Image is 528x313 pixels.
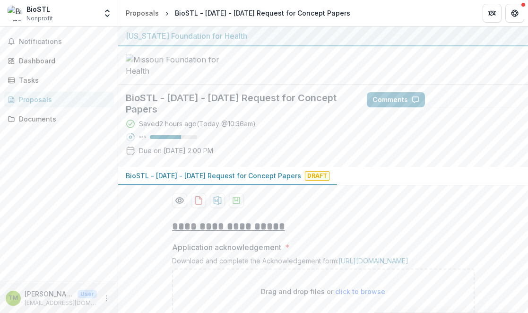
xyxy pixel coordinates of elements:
button: Preview d616c306-bd0d-4b6c-8c6f-0eaa0758e7dc-0.pdf [172,193,187,208]
div: Proposals [19,95,106,104]
img: BioSTL [8,6,23,21]
div: Taylor McCabe [9,295,18,301]
a: Proposals [4,92,114,107]
button: download-proposal [191,193,206,208]
p: User [78,290,97,298]
button: Comments [367,92,425,107]
p: Application acknowledgement [172,242,281,253]
p: Drag and drop files or [261,287,385,296]
button: Open entity switcher [101,4,114,23]
button: download-proposal [229,193,244,208]
div: Download and complete the Acknowledgement form: [172,257,475,269]
p: [EMAIL_ADDRESS][DOMAIN_NAME] [25,299,97,307]
div: Proposals [126,8,159,18]
div: Dashboard [19,56,106,66]
p: BioSTL - [DATE] - [DATE] Request for Concept Papers [126,171,301,181]
button: Get Help [505,4,524,23]
button: Answer Suggestions [429,92,520,107]
p: [PERSON_NAME] [25,289,74,299]
button: Notifications [4,34,114,49]
span: Nonprofit [26,14,53,23]
a: Documents [4,111,114,127]
a: [URL][DOMAIN_NAME] [338,257,408,265]
img: Missouri Foundation for Health [126,54,220,77]
a: Tasks [4,72,114,88]
a: Proposals [122,6,163,20]
button: More [101,293,112,304]
span: Draft [305,171,329,181]
div: Tasks [19,75,106,85]
div: BioSTL [26,4,53,14]
span: click to browse [335,287,385,296]
div: Documents [19,114,106,124]
span: Notifications [19,38,110,46]
p: 66 % [139,134,146,140]
div: Saved 2 hours ago ( Today @ 10:36am ) [139,119,256,129]
a: Dashboard [4,53,114,69]
div: BioSTL - [DATE] - [DATE] Request for Concept Papers [175,8,350,18]
button: download-proposal [210,193,225,208]
h2: BioSTL - [DATE] - [DATE] Request for Concept Papers [126,92,352,115]
div: [US_STATE] Foundation for Health [126,30,520,42]
button: Partners [483,4,502,23]
p: Due on [DATE] 2:00 PM [139,146,213,156]
nav: breadcrumb [122,6,354,20]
